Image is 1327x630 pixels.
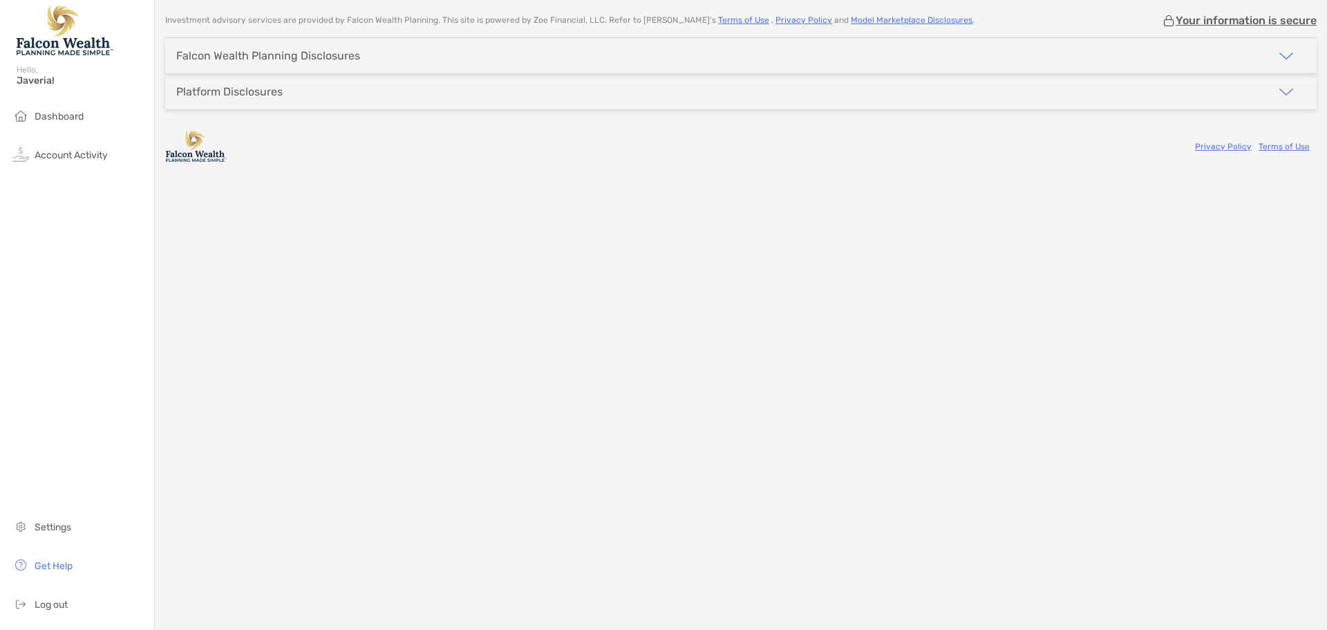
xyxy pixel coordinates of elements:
a: Terms of Use [718,15,769,25]
a: Privacy Policy [775,15,832,25]
img: company logo [165,131,227,162]
img: get-help icon [12,557,29,573]
img: Falcon Wealth Planning Logo [17,6,113,55]
span: Settings [35,521,71,533]
img: icon arrow [1278,84,1295,100]
div: Falcon Wealth Planning Disclosures [176,49,360,62]
a: Terms of Use [1259,142,1310,151]
p: Investment advisory services are provided by Falcon Wealth Planning . This site is powered by Zoe... [165,15,975,26]
a: Model Marketplace Disclosures [851,15,972,25]
div: Platform Disclosures [176,85,283,98]
img: settings icon [12,518,29,535]
p: Your information is secure [1176,14,1317,27]
span: Javeria! [17,75,146,86]
span: Dashboard [35,111,84,122]
img: activity icon [12,146,29,163]
span: Get Help [35,560,73,572]
img: icon arrow [1278,48,1295,64]
span: Account Activity [35,149,108,161]
img: household icon [12,107,29,124]
span: Log out [35,599,68,611]
img: logout icon [12,595,29,612]
a: Privacy Policy [1195,142,1252,151]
